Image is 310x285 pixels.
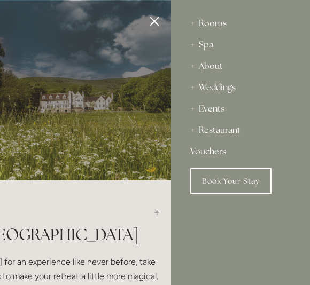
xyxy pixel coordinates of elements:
a: Vouchers [190,141,291,162]
div: Restaurant [190,120,291,141]
div: About [190,56,291,77]
div: Rooms [190,13,291,34]
div: Weddings [190,77,291,98]
div: Events [190,98,291,120]
div: Spa [190,34,291,56]
a: Book Your Stay [190,168,272,194]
